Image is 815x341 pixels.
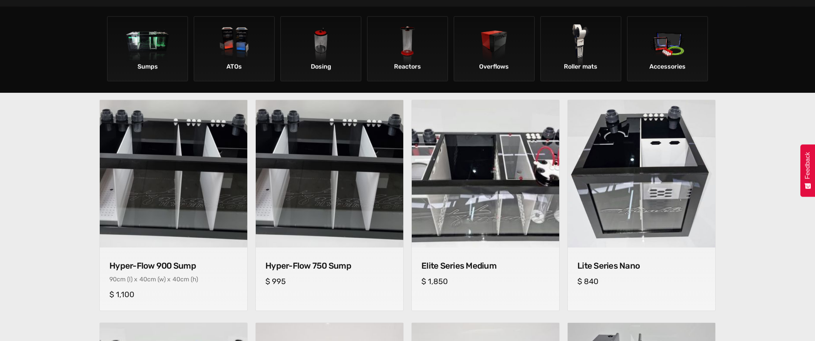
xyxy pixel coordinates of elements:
[540,16,621,81] a: Roller matsRoller mats
[255,100,404,311] a: Hyper-Flow 750 Sump Hyper-Flow 750 Sump Hyper-Flow 750 Sump$ 995
[577,277,706,286] h5: $ 840
[126,24,169,68] img: Sumps
[283,60,359,73] div: Dosing
[543,60,619,73] div: Roller mats
[454,16,535,81] a: OverflowsOverflows
[100,100,247,247] img: Hyper-Flow 900 Sump
[456,60,532,73] div: Overflows
[173,276,180,283] div: 40
[107,16,188,81] a: SumpsSumps
[559,24,603,68] img: Roller mats
[577,261,706,271] h4: Lite Series Nano
[180,276,198,283] div: cm (h)
[299,24,343,68] img: Dosing
[117,276,138,283] div: cm (l) x
[473,24,516,68] img: Overflows
[213,24,256,68] img: ATOs
[804,152,811,179] span: Feedback
[265,261,394,271] h4: Hyper-Flow 750 Sump
[411,100,560,311] a: Elite Series MediumElite Series MediumElite Series Medium$ 1,850
[567,100,716,311] a: Lite Series NanoLite Series NanoLite Series Nano$ 840
[256,100,403,247] img: Hyper-Flow 750 Sump
[421,277,550,286] h5: $ 1,850
[800,144,815,197] button: Feedback - Show survey
[412,100,559,247] img: Elite Series Medium
[646,24,689,68] img: Accessories
[196,60,272,73] div: ATOs
[139,276,147,283] div: 40
[109,276,117,283] div: 90
[369,60,446,73] div: Reactors
[421,261,550,271] h4: Elite Series Medium
[109,290,238,299] h5: $ 1,100
[99,7,716,93] nav: Products
[99,100,248,311] a: Hyper-Flow 900 Sump Hyper-Flow 900 Sump Hyper-Flow 900 Sump90cm (l) x40cm (w) x40cm (h)$ 1,100
[265,277,394,286] h5: $ 995
[627,16,708,81] a: AccessoriesAccessories
[629,60,706,73] div: Accessories
[367,16,448,81] a: ReactorsReactors
[386,24,429,68] img: Reactors
[109,60,186,73] div: Sumps
[194,16,275,81] a: ATOsATOs
[280,16,361,81] a: DosingDosing
[568,100,715,247] img: Lite Series Nano
[147,276,171,283] div: cm (w) x
[109,261,238,271] h4: Hyper-Flow 900 Sump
